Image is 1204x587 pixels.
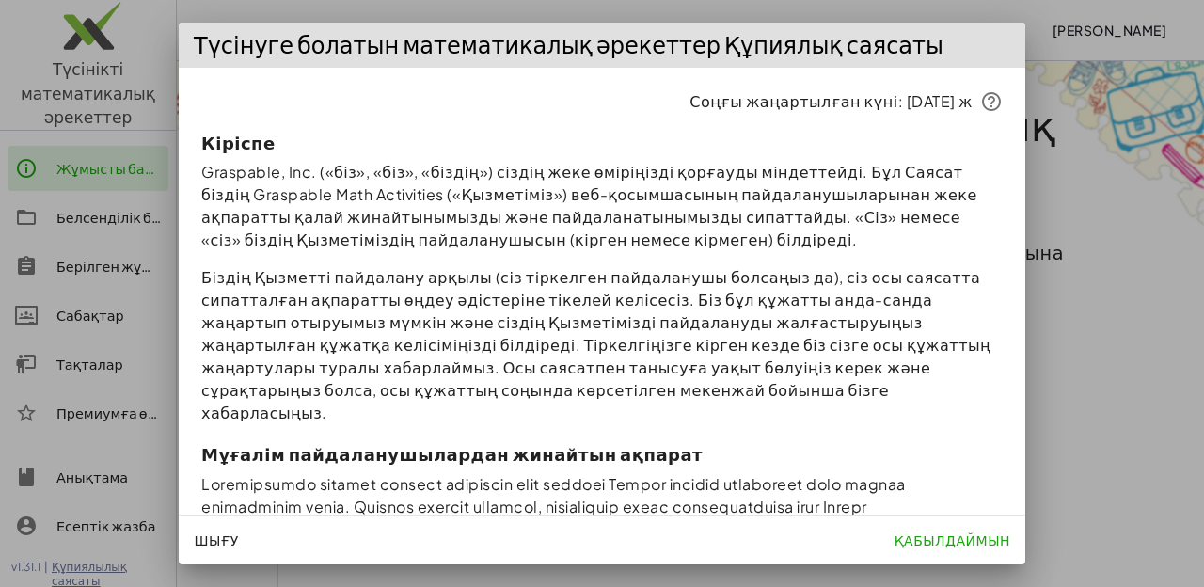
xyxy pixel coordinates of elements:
[201,132,276,153] font: Кіріспе
[886,523,1018,557] button: қабылдаймын
[895,531,1010,548] font: қабылдаймын
[195,531,239,548] font: Шығу
[201,162,977,249] font: Graspable, Inc. («біз», «біз», «біздің») сіздің жеке өміріңізді қорғауды міндеттейді. Бұл Саясат ...
[186,523,246,557] button: Шығу
[201,443,703,465] font: Мұғалім пайдаланушылардан жинайтын ақпарат
[689,91,973,111] font: Соңғы жаңартылған күні: [DATE] ж
[194,30,943,58] font: Түсінуге болатын математикалық әрекеттер Құпиялық саясаты
[201,267,990,422] font: Біздің Қызметті пайдалану арқылы (сіз тіркелген пайдаланушы болсаңыз да), сіз осы саясатта сипатт...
